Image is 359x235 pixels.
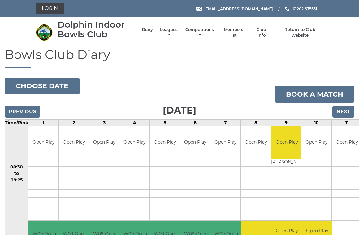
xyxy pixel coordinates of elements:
td: 8 [241,119,271,126]
span: [EMAIL_ADDRESS][DOMAIN_NAME] [204,6,273,11]
td: Open Play [89,126,119,159]
a: Competitions [185,27,214,38]
a: Members list [220,27,246,38]
a: Club Info [253,27,270,38]
td: Open Play [119,126,149,159]
a: Login [36,3,64,14]
a: Book a match [275,86,354,103]
td: 3 [89,119,119,126]
a: Diary [142,27,153,33]
img: Dolphin Indoor Bowls Club [36,24,53,41]
td: 1 [28,119,59,126]
h1: Bowls Club Diary [5,48,354,68]
a: Leagues [159,27,179,38]
img: Phone us [285,6,289,11]
td: [PERSON_NAME] [271,159,302,167]
input: Next [332,106,354,118]
span: 01202 675551 [293,6,317,11]
td: 9 [271,119,301,126]
td: Open Play [301,126,331,159]
td: 5 [150,119,180,126]
input: Previous [5,106,40,118]
td: Open Play [28,126,58,159]
td: 08:30 to 09:25 [5,126,28,221]
td: Open Play [241,126,271,159]
td: Open Play [271,126,302,159]
a: Phone us 01202 675551 [284,6,317,12]
td: Open Play [59,126,89,159]
button: Choose date [5,78,80,94]
img: Email [196,7,202,11]
a: Email [EMAIL_ADDRESS][DOMAIN_NAME] [196,6,273,12]
td: 2 [59,119,89,126]
td: 10 [301,119,332,126]
td: Open Play [210,126,240,159]
td: Time/Rink [5,119,28,126]
td: 4 [119,119,150,126]
td: 6 [180,119,210,126]
td: Open Play [180,126,210,159]
div: Dolphin Indoor Bowls Club [58,20,136,39]
td: Open Play [150,126,180,159]
td: 7 [210,119,241,126]
a: Return to Club Website [277,27,323,38]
